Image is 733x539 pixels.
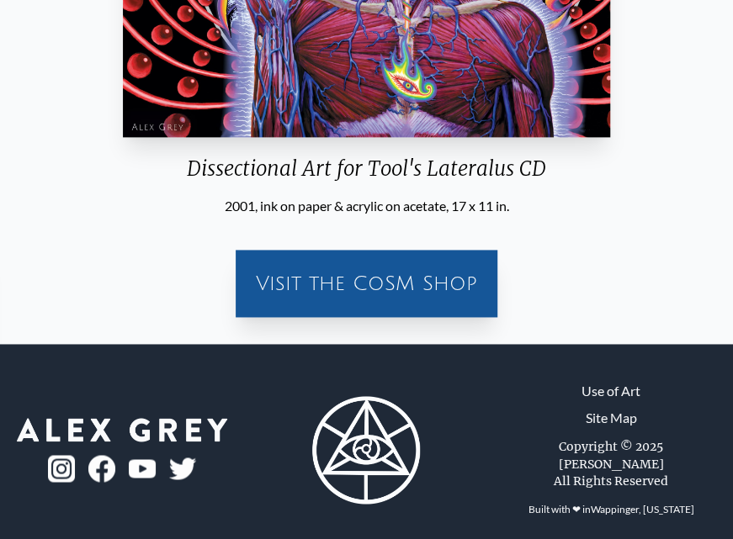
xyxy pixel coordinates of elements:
a: Site Map [585,408,636,428]
div: Built with ❤ in [521,495,700,522]
img: twitter-logo.png [169,457,196,479]
div: 2001, ink on paper & acrylic on acetate, 17 x 11 in. [116,196,617,216]
img: ig-logo.png [48,455,75,482]
img: fb-logo.png [88,455,115,482]
div: Copyright © 2025 [PERSON_NAME] [509,438,713,472]
a: Visit the CoSM Shop [242,256,491,310]
div: All Rights Reserved [554,472,668,489]
div: Dissectional Art for Tool's Lateralus CD [116,156,617,196]
a: Wappinger, [US_STATE] [590,502,693,515]
img: youtube-logo.png [129,459,156,478]
a: Use of Art [582,381,640,401]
